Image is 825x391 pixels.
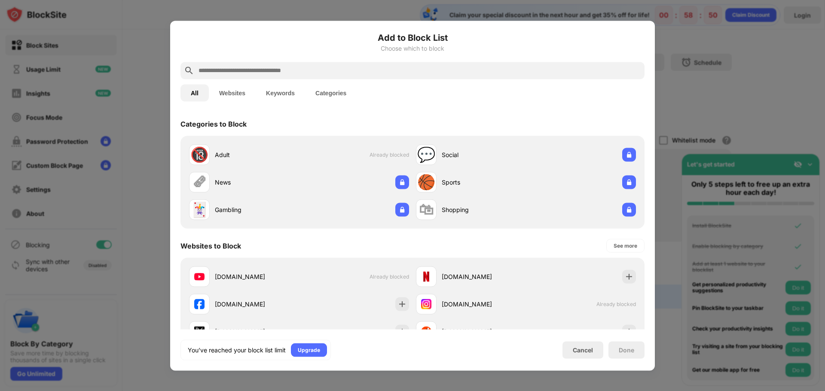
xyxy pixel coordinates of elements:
div: 🏀 [417,173,435,191]
img: search.svg [184,65,194,76]
div: [DOMAIN_NAME] [442,300,526,309]
div: Cancel [573,346,593,354]
h6: Add to Block List [180,31,645,44]
div: Social [442,150,526,159]
span: Already blocked [596,301,636,307]
div: Done [619,346,634,353]
img: favicons [194,299,205,309]
button: Keywords [256,84,305,101]
div: [DOMAIN_NAME] [442,272,526,281]
div: Categories to Block [180,119,247,128]
div: News [215,178,299,187]
div: 🃏 [190,201,208,218]
img: favicons [421,326,431,336]
div: Choose which to block [180,45,645,52]
div: Adult [215,150,299,159]
img: favicons [194,326,205,336]
div: 💬 [417,146,435,164]
button: Websites [209,84,256,101]
img: favicons [194,271,205,282]
span: Already blocked [370,152,409,158]
button: Categories [305,84,357,101]
span: Already blocked [370,273,409,280]
div: 🛍 [419,201,434,218]
div: Sports [442,178,526,187]
img: favicons [421,271,431,282]
div: [DOMAIN_NAME] [215,300,299,309]
div: Shopping [442,205,526,214]
div: [DOMAIN_NAME] [442,327,526,336]
div: [DOMAIN_NAME] [215,327,299,336]
div: Websites to Block [180,241,241,250]
img: favicons [421,299,431,309]
div: Gambling [215,205,299,214]
div: 🔞 [190,146,208,164]
div: Upgrade [298,346,320,354]
div: See more [614,241,637,250]
button: All [180,84,209,101]
div: 🗞 [192,173,207,191]
div: You’ve reached your block list limit [188,346,286,354]
div: [DOMAIN_NAME] [215,272,299,281]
